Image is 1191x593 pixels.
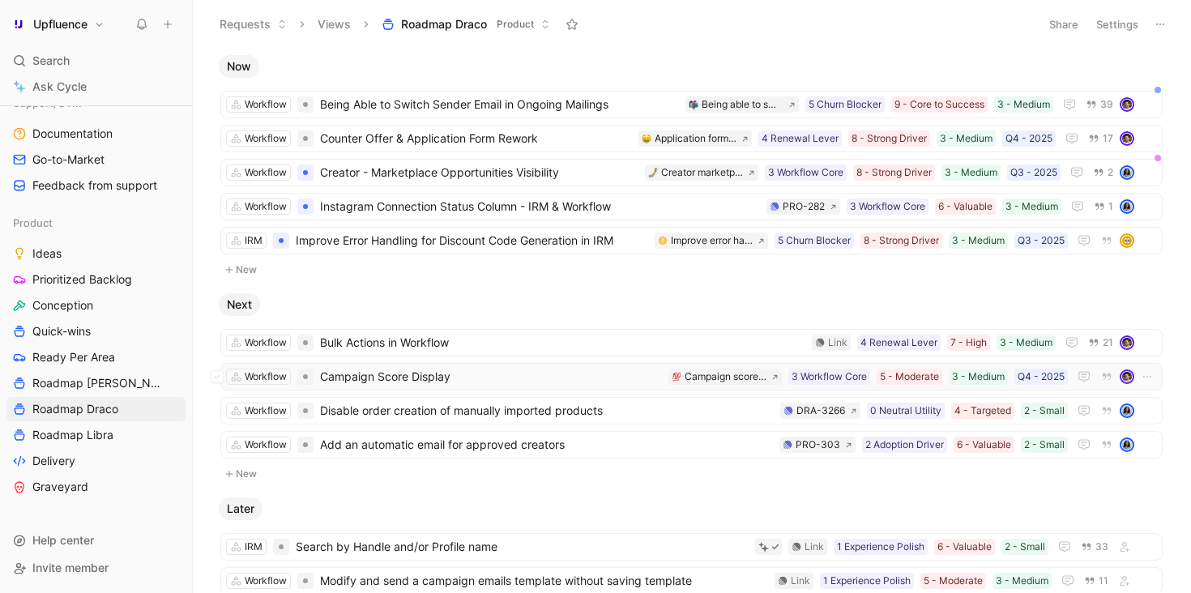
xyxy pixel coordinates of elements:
div: 6 - Valuable [938,198,992,215]
div: Creator marketplace opportunities display [661,164,743,181]
div: 3 - Medium [945,164,997,181]
span: Later [227,501,254,517]
a: Prioritized Backlog [6,267,186,292]
div: Workflow [245,164,287,181]
div: Search [6,49,186,73]
div: Invite member [6,556,186,580]
button: Roadmap DracoProduct [374,12,557,36]
div: 3 - Medium [996,573,1048,589]
span: Graveyard [32,479,88,495]
div: 5 Churn Blocker [778,233,851,249]
div: 4 - Targeted [954,403,1011,419]
div: NowNew [212,55,1171,280]
a: WorkflowDisable order creation of manually imported products2 - Small4 - Targeted0 Neutral Utilit... [220,397,1163,424]
div: IRM [245,233,263,249]
span: 17 [1103,134,1113,143]
img: avatar [1121,337,1133,348]
div: Link [791,573,810,589]
button: 21 [1085,334,1116,352]
div: 4 Renewal Lever [860,335,937,351]
span: Roadmap Draco [401,16,487,32]
a: Delivery [6,449,186,473]
a: WorkflowBeing Able to Switch Sender Email in Ongoing Mailings3 - Medium9 - Core to Success5 Churn... [220,91,1163,118]
span: Disable order creation of manually imported products [320,401,774,420]
div: 4 Renewal Lever [762,130,839,147]
div: 3 - Medium [952,369,1005,385]
img: 🤳 [648,168,658,177]
span: Ideas [32,245,62,262]
div: 3 Workflow Core [792,369,867,385]
div: NextNew [212,293,1171,484]
button: 1 [1091,198,1116,215]
div: 7 - High [950,335,987,351]
a: WorkflowCampaign Score DisplayQ4 - 20253 - Medium5 - Moderate3 Workflow Core💯Campaign score displ... [220,363,1163,390]
a: IRMImprove Error Handling for Discount Code Generation in IRMQ3 - 20253 - Medium8 - Strong Driver... [220,227,1163,254]
a: Go-to-Market [6,147,186,172]
img: avatar [1121,133,1133,144]
span: 39 [1100,100,1113,109]
div: 1 Experience Polish [823,573,911,589]
div: Link [828,335,847,351]
div: 9 - Core to Success [894,96,984,113]
span: Roadmap [PERSON_NAME] [32,375,164,391]
a: Conception [6,293,186,318]
span: Next [227,296,252,313]
img: avatar [1121,201,1133,212]
div: 8 - Strong Driver [864,233,939,249]
img: avatar [1121,235,1133,246]
span: 33 [1095,542,1108,552]
span: Feedback from support [32,177,157,194]
div: Workflow [245,198,287,215]
span: Go-to-Market [32,151,105,168]
span: Roadmap Draco [32,401,118,417]
span: Search by Handle and/or Profile name [296,537,749,557]
a: Feedback from support [6,173,186,198]
h1: Upfluence [33,17,88,32]
span: Product [497,16,534,32]
div: 5 - Moderate [924,573,983,589]
span: 11 [1099,576,1108,586]
div: 6 - Valuable [937,539,992,555]
button: Views [310,12,358,36]
span: Product [13,215,53,231]
span: Counter Offer & Application Form Rework [320,129,632,148]
a: WorkflowCreator - Marketplace Opportunities VisibilityQ3 - 20253 - Medium8 - Strong Driver3 Workf... [220,159,1163,186]
div: 1 Experience Polish [837,539,924,555]
a: WorkflowCounter Offer & Application Form ReworkQ4 - 20253 - Medium8 - Strong Driver4 Renewal Leve... [220,125,1163,152]
button: 11 [1081,572,1112,590]
div: 8 - Strong Driver [856,164,932,181]
div: Q4 - 2025 [1005,130,1052,147]
a: Ready Per Area [6,345,186,369]
img: avatar [1121,99,1133,110]
img: 🤑 [642,134,651,143]
div: 2 - Small [1024,437,1065,453]
span: 1 [1108,202,1113,211]
div: 5 - Moderate [880,369,939,385]
button: Requests [212,12,294,36]
div: ProductIdeasPrioritized BacklogConceptionQuick-winsReady Per AreaRoadmap [PERSON_NAME]Roadmap Dra... [6,211,186,499]
div: Campaign score display [685,369,766,385]
a: WorkflowInstagram Connection Status Column - IRM & Workflow3 - Medium6 - Valuable3 Workflow CoreP... [220,193,1163,220]
span: Invite member [32,561,109,574]
div: 2 Adoption Driver [865,437,944,453]
div: Workflow [245,573,287,589]
a: WorkflowBulk Actions in Workflow3 - Medium7 - High4 Renewal LeverLink21avatar [220,329,1163,356]
button: 33 [1078,538,1112,556]
div: Product [6,211,186,235]
div: Workflow [245,96,287,113]
div: 0 Neutral Utility [870,403,941,419]
a: Roadmap Draco [6,397,186,421]
div: 3 Workflow Core [850,198,925,215]
img: avatar [1121,167,1133,178]
div: Workflow [245,437,287,453]
a: Ask Cycle [6,75,186,99]
span: Delivery [32,453,75,469]
span: Improve Error Handling for Discount Code Generation in IRM [296,231,648,250]
button: 2 [1090,164,1116,181]
button: Share [1042,13,1086,36]
button: 17 [1085,130,1116,147]
a: Roadmap Libra [6,423,186,447]
span: Documentation [32,126,113,142]
span: Search [32,51,70,70]
span: 21 [1103,338,1113,348]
